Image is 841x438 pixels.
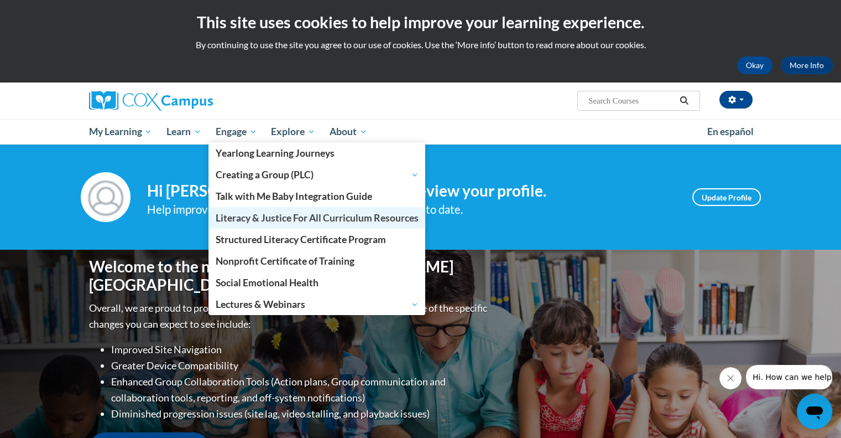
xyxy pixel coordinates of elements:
a: Engage [208,119,264,145]
div: Main menu [72,119,769,145]
span: Nonprofit Certificate of Training [216,255,354,267]
span: Engage [216,125,257,138]
a: My Learning [82,119,160,145]
span: Hi. How can we help? [7,8,90,17]
a: Literacy & Justice For All Curriculum Resources [208,207,426,229]
li: Diminished progression issues (site lag, video stalling, and playback issues) [111,406,490,422]
img: Cox Campus [89,91,213,111]
iframe: Button to launch messaging window [797,394,832,429]
span: Explore [271,125,315,138]
span: Social Emotional Health [216,277,318,288]
iframe: Message from company [746,365,832,389]
span: Yearlong Learning Journeys [216,147,335,159]
p: Overall, we are proud to provide you with a more streamlined experience. Some of the specific cha... [89,300,490,332]
span: En español [707,126,754,137]
a: Talk with Me Baby Integration Guide [208,185,426,207]
span: Literacy & Justice For All Curriculum Resources [216,212,419,224]
span: Lectures & Webinars [216,298,419,311]
p: By continuing to use the site you agree to our use of cookies. Use the ‘More info’ button to read... [8,39,833,51]
li: Enhanced Group Collaboration Tools (Action plans, Group communication and collaboration tools, re... [111,374,490,406]
a: Yearlong Learning Journeys [208,142,426,164]
input: Search Courses [587,94,676,107]
li: Greater Device Compatibility [111,358,490,374]
h1: Welcome to the new and improved [PERSON_NAME][GEOGRAPHIC_DATA] [89,257,490,295]
button: Account Settings [719,91,753,109]
a: Structured Literacy Certificate Program [208,229,426,250]
span: Talk with Me Baby Integration Guide [216,190,372,202]
img: Profile Image [81,172,130,222]
a: Explore [264,119,322,145]
a: About [322,119,374,145]
a: Social Emotional Health [208,272,426,293]
a: Update Profile [692,188,761,206]
span: Learn [166,125,201,138]
iframe: Close message [719,367,741,389]
a: Creating a Group (PLC) [208,164,426,185]
span: Creating a Group (PLC) [216,168,419,182]
a: En español [700,120,761,143]
h2: This site uses cookies to help improve your learning experience. [8,11,833,33]
h4: Hi [PERSON_NAME]! Take a minute to review your profile. [147,182,676,200]
button: Okay [737,56,772,74]
a: Lectures & Webinars [208,294,426,315]
div: Help improve your experience by keeping your profile up to date. [147,200,676,219]
button: Search [676,94,692,107]
span: Structured Literacy Certificate Program [216,234,386,245]
a: Cox Campus [89,91,299,111]
span: About [330,125,367,138]
a: Nonprofit Certificate of Training [208,250,426,272]
a: Learn [159,119,208,145]
li: Improved Site Navigation [111,342,490,358]
a: More Info [781,56,833,74]
span: My Learning [88,125,152,138]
